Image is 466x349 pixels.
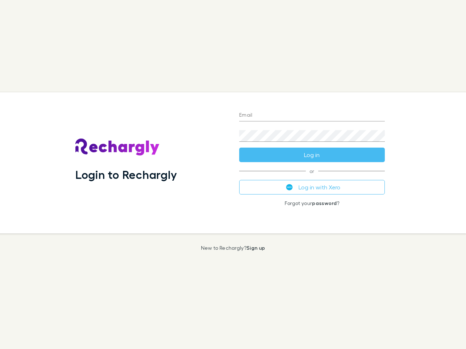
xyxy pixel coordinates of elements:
a: Sign up [246,245,265,251]
a: password [312,200,337,206]
p: Forgot your ? [239,200,385,206]
img: Xero's logo [286,184,293,190]
button: Log in [239,148,385,162]
img: Rechargly's Logo [75,139,160,156]
p: New to Rechargly? [201,245,265,251]
button: Log in with Xero [239,180,385,194]
h1: Login to Rechargly [75,168,177,181]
